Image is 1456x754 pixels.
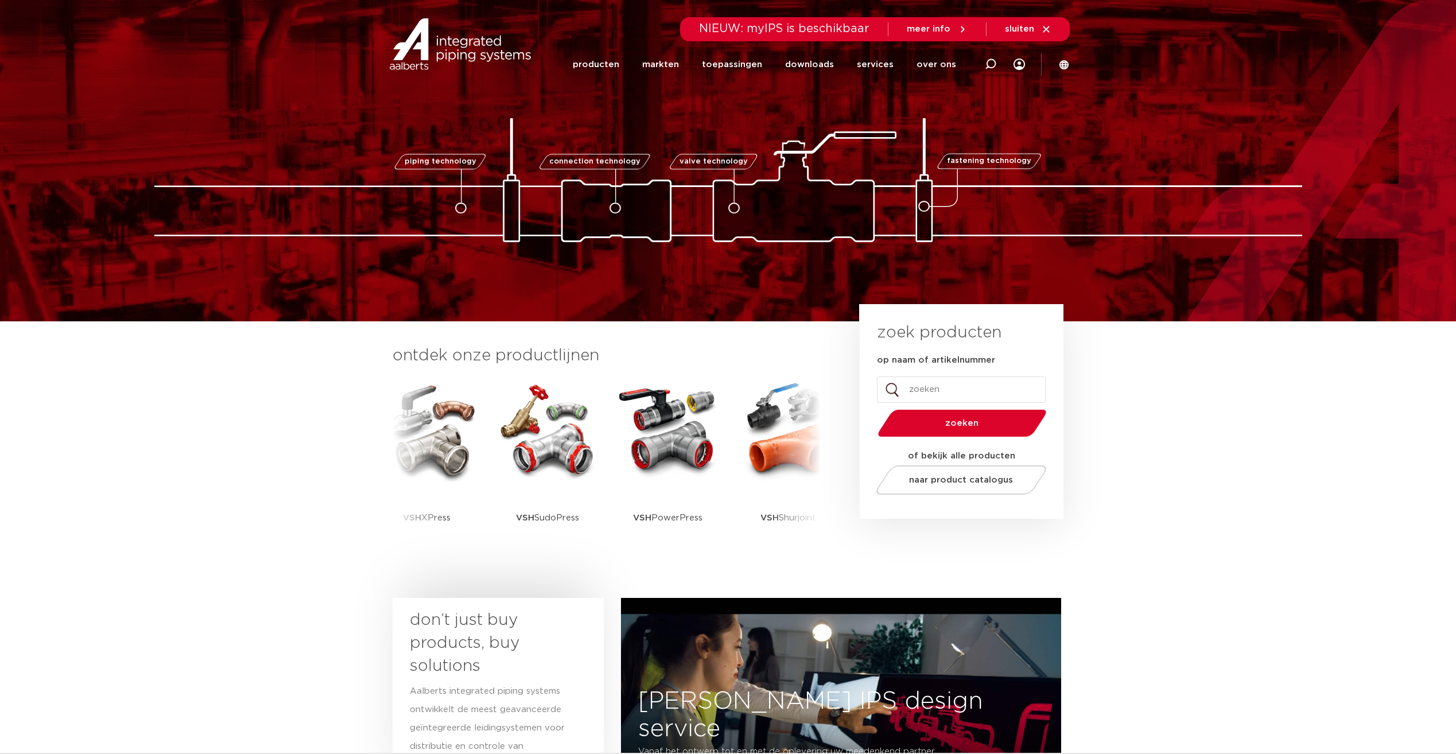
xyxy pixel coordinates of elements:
a: meer info [907,24,968,34]
strong: VSH [760,514,779,522]
strong: VSH [516,514,534,522]
span: zoeken [907,419,1017,427]
strong: VSH [633,514,651,522]
button: zoeken [873,409,1051,438]
a: producten [573,42,619,87]
div: my IPS [1014,41,1025,87]
a: toepassingen [702,42,762,87]
p: PowerPress [633,482,702,554]
label: op naam of artikelnummer [877,355,995,366]
p: XPress [403,482,451,554]
a: services [857,42,894,87]
span: meer info [907,25,950,33]
span: piping technology [405,158,476,165]
a: VSHSudoPress [496,379,599,554]
nav: Menu [573,42,956,87]
span: naar product catalogus [909,476,1013,484]
h3: [PERSON_NAME] IPS design service [621,687,1061,743]
a: sluiten [1005,24,1051,34]
a: VSHShurjoint [737,379,840,554]
a: markten [642,42,679,87]
input: zoeken [877,376,1046,403]
a: downloads [785,42,834,87]
p: Shurjoint [760,482,816,554]
h3: don’t just buy products, buy solutions [410,609,566,678]
h3: ontdek onze productlijnen [393,344,821,367]
h3: zoek producten [877,321,1001,344]
a: VSHPowerPress [616,379,720,554]
span: NIEUW: myIPS is beschikbaar [699,23,869,34]
strong: of bekijk alle producten [908,452,1015,460]
a: over ons [917,42,956,87]
a: naar product catalogus [873,465,1049,495]
span: valve technology [680,158,748,165]
a: VSHXPress [375,379,479,554]
strong: VSH [403,514,421,522]
span: fastening technology [947,158,1031,165]
p: SudoPress [516,482,579,554]
span: connection technology [549,158,640,165]
span: sluiten [1005,25,1034,33]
